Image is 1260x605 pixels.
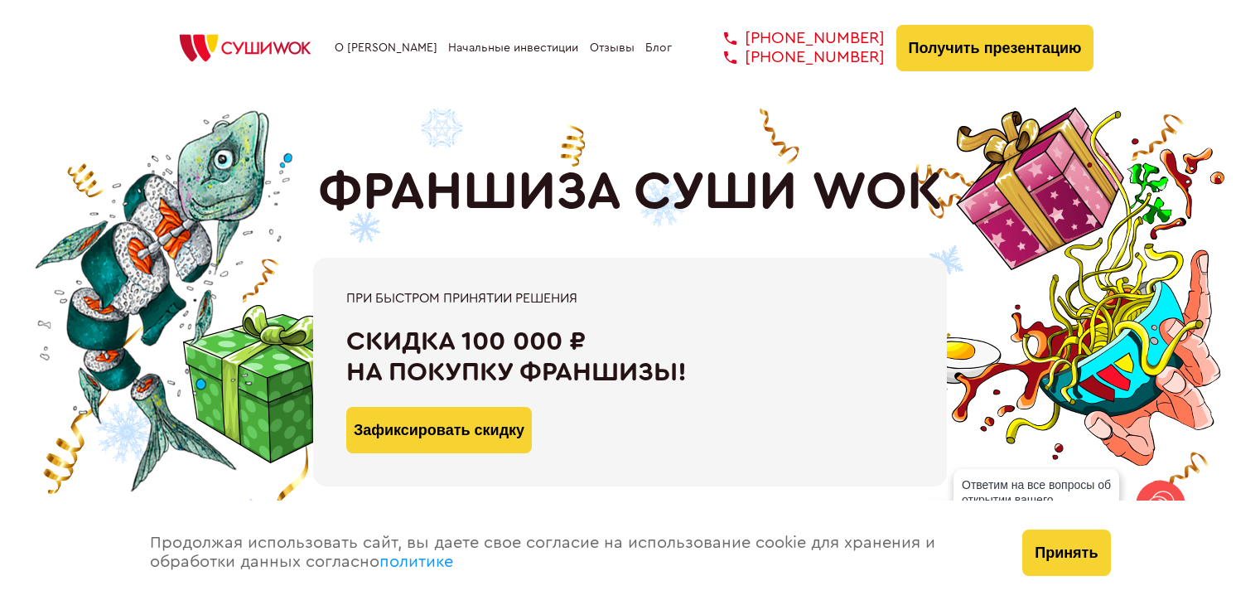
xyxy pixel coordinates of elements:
button: Зафиксировать скидку [346,407,532,453]
a: Начальные инвестиции [448,41,578,55]
img: СУШИWOK [167,30,324,66]
h1: ФРАНШИЗА СУШИ WOK [318,162,943,223]
div: Продолжая использовать сайт, вы даете свое согласие на использование cookie для хранения и обрабо... [133,501,1007,605]
div: Скидка 100 000 ₽ на покупку франшизы! [346,327,914,388]
a: Отзывы [590,41,635,55]
div: При быстром принятии решения [346,291,914,306]
a: Блог [645,41,672,55]
button: Получить презентацию [896,25,1094,71]
a: [PHONE_NUMBER] [699,29,885,48]
button: Принять [1022,530,1110,576]
div: Ответим на все вопросы об открытии вашего [PERSON_NAME]! [953,469,1119,530]
a: [PHONE_NUMBER] [699,48,885,67]
a: О [PERSON_NAME] [335,41,437,55]
a: политике [379,554,453,570]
